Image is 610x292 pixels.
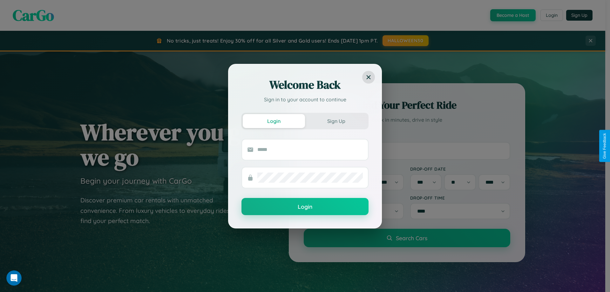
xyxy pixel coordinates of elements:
[241,96,369,103] p: Sign in to your account to continue
[602,133,607,159] div: Give Feedback
[6,270,22,286] iframe: Intercom live chat
[305,114,367,128] button: Sign Up
[241,77,369,92] h2: Welcome Back
[241,198,369,215] button: Login
[243,114,305,128] button: Login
